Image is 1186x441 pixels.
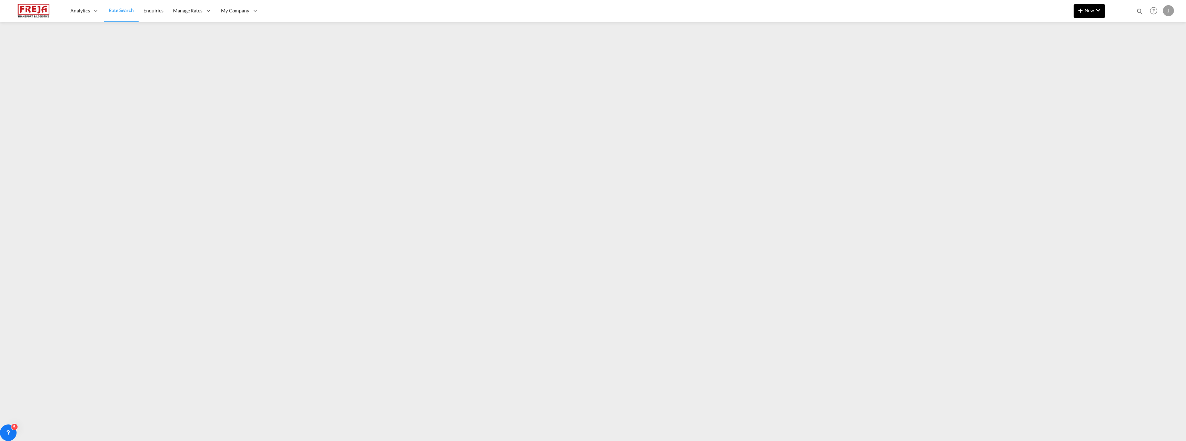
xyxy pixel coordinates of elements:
div: Help [1148,5,1163,17]
span: Manage Rates [173,7,202,14]
img: 586607c025bf11f083711d99603023e7.png [10,3,57,19]
div: icon-magnify [1136,8,1144,18]
span: Help [1148,5,1159,17]
span: My Company [221,7,249,14]
iframe: Chat [5,405,29,431]
md-icon: icon-plus 400-fg [1076,6,1085,14]
span: Analytics [70,7,90,14]
div: J [1163,5,1174,16]
md-icon: icon-magnify [1136,8,1144,15]
md-icon: icon-chevron-down [1094,6,1102,14]
span: Enquiries [143,8,163,13]
span: Rate Search [109,7,134,13]
button: icon-plus 400-fgNewicon-chevron-down [1074,4,1105,18]
span: New [1076,8,1102,13]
